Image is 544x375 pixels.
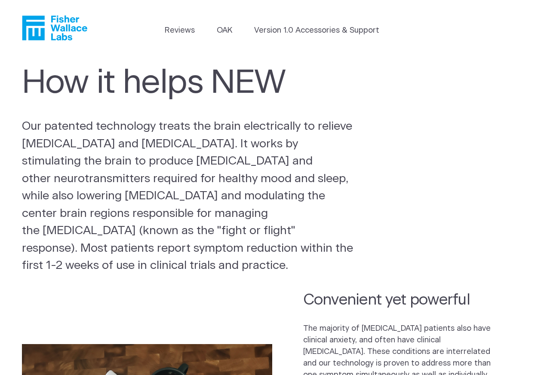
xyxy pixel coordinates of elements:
a: Fisher Wallace [22,15,87,40]
a: Reviews [165,25,195,37]
a: Version 1.0 Accessories & Support [254,25,379,37]
a: OAK [217,25,232,37]
h2: Convenient yet powerful [303,290,492,311]
p: Our patented technology treats the brain electrically to relieve [MEDICAL_DATA] and [MEDICAL_DATA... [22,118,358,274]
h1: How it helps NEW [22,64,366,102]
